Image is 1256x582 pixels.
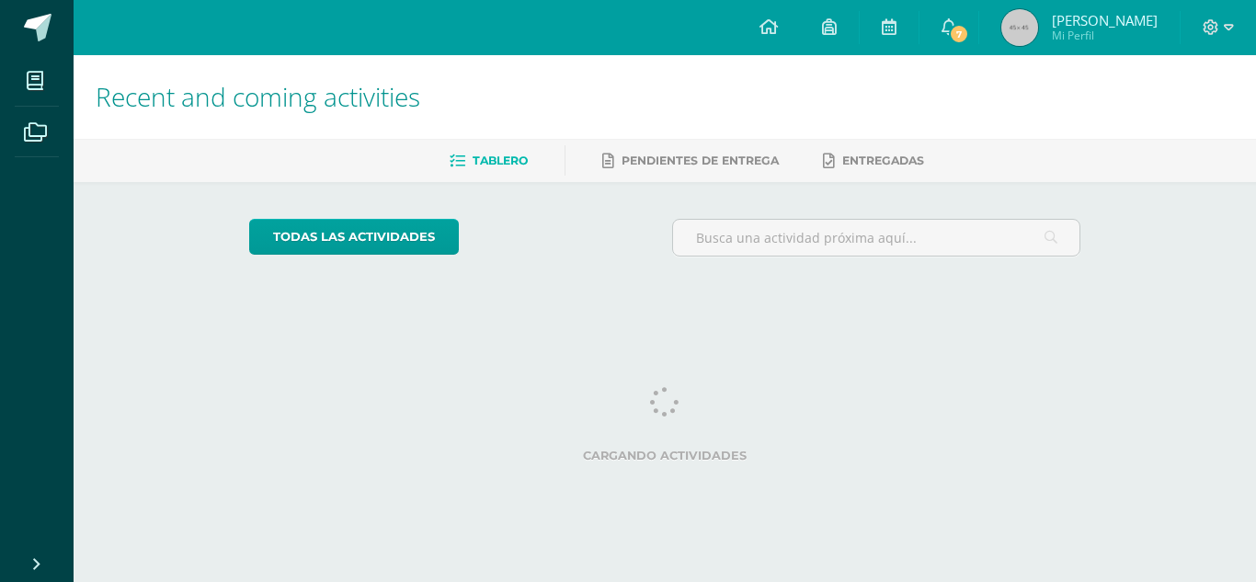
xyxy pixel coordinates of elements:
[249,449,1081,462] label: Cargando actividades
[823,146,924,176] a: Entregadas
[1001,9,1038,46] img: 45x45
[450,146,528,176] a: Tablero
[602,146,779,176] a: Pendientes de entrega
[842,154,924,167] span: Entregadas
[622,154,779,167] span: Pendientes de entrega
[96,79,420,114] span: Recent and coming activities
[673,220,1080,256] input: Busca una actividad próxima aquí...
[249,219,459,255] a: todas las Actividades
[1052,11,1158,29] span: [PERSON_NAME]
[949,24,969,44] span: 7
[1052,28,1158,43] span: Mi Perfil
[473,154,528,167] span: Tablero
